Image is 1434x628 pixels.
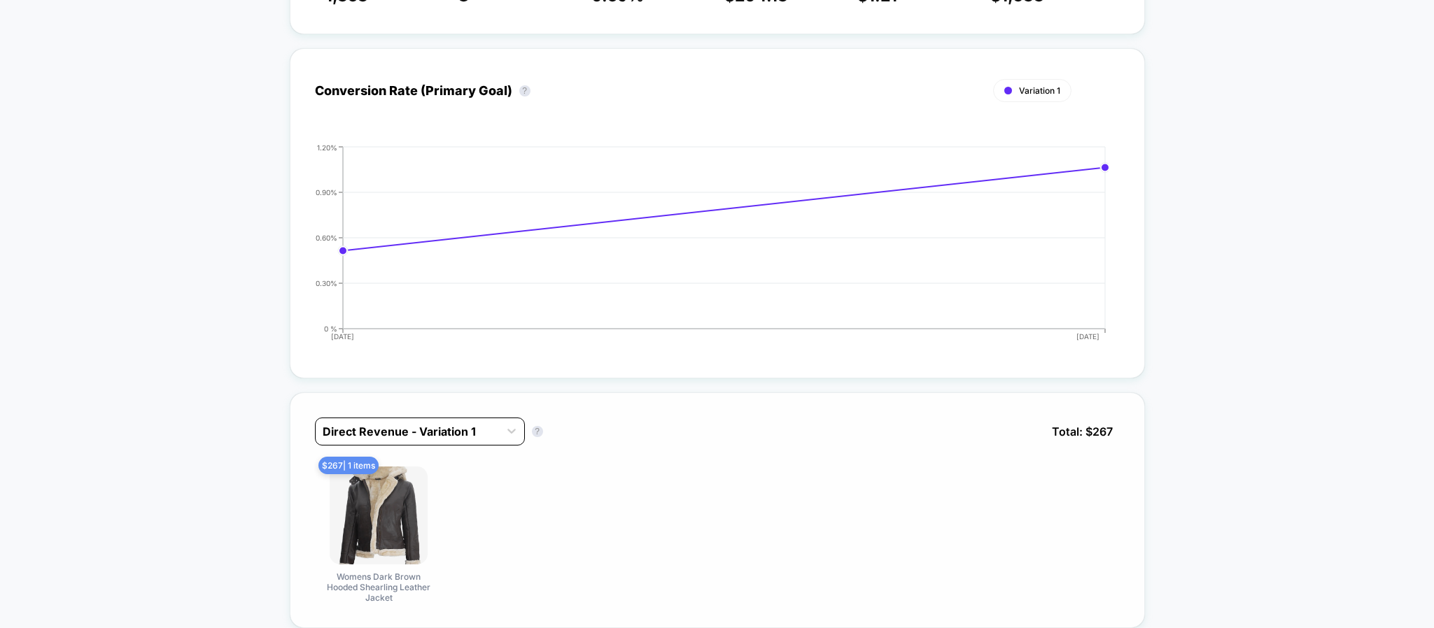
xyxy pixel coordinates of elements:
[1019,85,1060,96] span: Variation 1
[332,332,355,341] tspan: [DATE]
[317,143,337,151] tspan: 1.20%
[519,85,530,97] button: ?
[318,457,379,474] span: $ 267 | 1 items
[324,324,337,332] tspan: 0 %
[1076,332,1099,341] tspan: [DATE]
[301,143,1106,353] div: CONVERSION_RATE
[316,233,337,241] tspan: 0.60%
[316,187,337,196] tspan: 0.90%
[532,426,543,437] button: ?
[1045,418,1120,445] span: Total: $ 267
[326,571,431,603] span: Womens Dark Brown Hooded Shearling Leather Jacket
[316,278,337,287] tspan: 0.30%
[330,466,428,564] img: Womens Dark Brown Hooded Shearling Leather Jacket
